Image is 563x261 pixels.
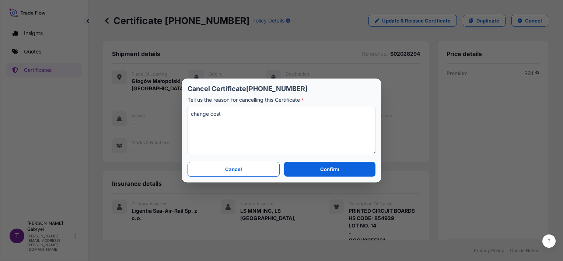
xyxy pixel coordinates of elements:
[188,162,280,177] button: Cancel
[188,107,375,154] textarea: change cost
[320,166,339,173] p: Confirm
[225,166,242,173] p: Cancel
[188,84,375,93] p: Cancel Certificate [PHONE_NUMBER]
[188,96,375,104] p: Tell us the reason for cancelling this Certificate
[284,162,375,177] button: Confirm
